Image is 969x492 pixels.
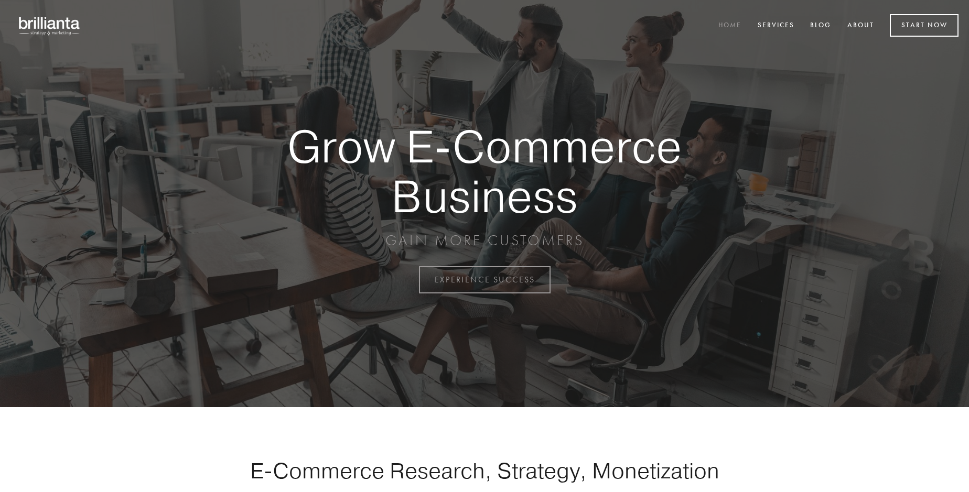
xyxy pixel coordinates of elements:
strong: Grow E-Commerce Business [251,122,718,221]
a: Blog [803,17,838,35]
h1: E-Commerce Research, Strategy, Monetization [217,457,752,484]
a: Services [751,17,801,35]
img: brillianta - research, strategy, marketing [10,10,89,41]
a: About [841,17,881,35]
a: Home [712,17,748,35]
a: Start Now [890,14,959,37]
p: GAIN MORE CUSTOMERS [251,231,718,250]
a: EXPERIENCE SUCCESS [419,266,551,293]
